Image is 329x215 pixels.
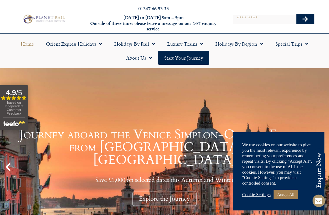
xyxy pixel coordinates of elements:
a: Orient Express Holidays [40,37,108,51]
a: Home [15,37,40,51]
div: We use cookies on our website to give you the most relevant experience by remembering your prefer... [242,142,315,186]
a: About Us [120,51,158,65]
a: Cookie Settings [242,192,271,197]
p: Save £1,000 on selected dates this Autumn and Winter [15,176,314,184]
a: 01347 66 53 33 [138,5,169,12]
a: Accept All [274,190,298,199]
div: Explore the Journey [133,192,196,206]
a: Holidays by Rail [108,37,161,51]
a: Start your Journey [158,51,209,65]
img: Planet Rail Train Holidays Logo [22,14,66,25]
a: Special Trips [269,37,314,51]
div: Previous slide [3,162,13,172]
nav: Menu [3,37,326,65]
h1: Journey aboard the Venice Simplon-Orient-Express from [GEOGRAPHIC_DATA] to [GEOGRAPHIC_DATA] [15,128,314,166]
button: Search [296,14,314,24]
a: Luxury Trains [161,37,209,51]
a: Holidays by Region [209,37,269,51]
h6: [DATE] to [DATE] 9am – 5pm Outside of these times please leave a message on our 24/7 enquiry serv... [89,15,218,32]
